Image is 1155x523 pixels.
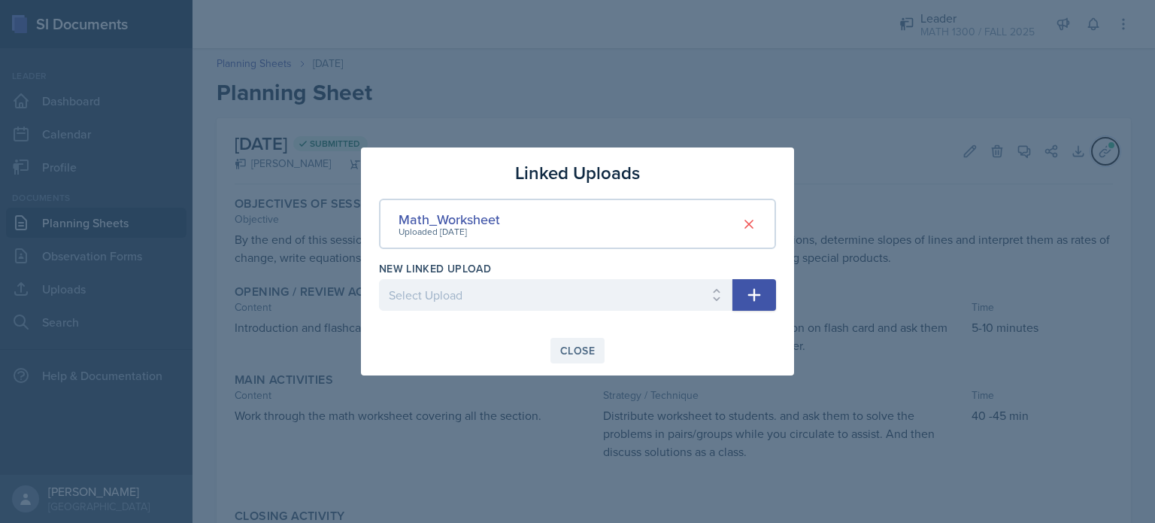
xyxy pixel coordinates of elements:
[515,160,640,187] h3: Linked Uploads
[560,345,595,357] div: Close
[379,261,491,276] label: New Linked Upload
[399,225,500,239] div: Uploaded [DATE]
[399,209,500,230] div: Math_Worksheet
[550,338,605,363] button: Close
